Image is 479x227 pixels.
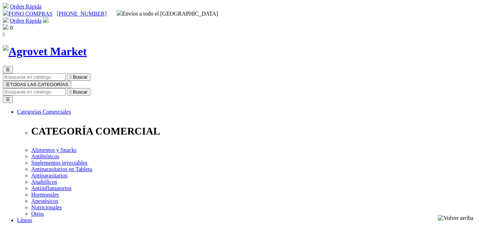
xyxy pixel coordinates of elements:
[17,217,32,223] a: Líneas
[3,96,13,103] button: ☰
[70,89,72,95] i: 
[3,10,9,16] img: phone.svg
[31,192,59,198] a: Hormonales
[73,74,88,80] span: Buscar
[438,215,473,221] img: Volver arriba
[43,17,49,23] img: user.svg
[3,3,9,8] img: shopping-cart.svg
[3,31,5,37] i: 
[117,11,218,17] span: Envíos a todo el [GEOGRAPHIC_DATA]
[31,166,92,172] a: Antiparasitarios en Tableta
[3,17,9,23] img: shopping-cart.svg
[3,66,13,73] button: ☰
[57,11,106,17] a: [PHONE_NUMBER]
[67,73,90,81] button:  Buscar
[10,4,41,10] a: Orden Rápida
[31,147,77,153] a: Alimentos y Snacks
[31,172,67,178] a: Antiparasitarios
[73,89,88,95] span: Buscar
[6,67,10,72] span: ☰
[43,18,49,24] a: Acceda a su cuenta de cliente
[3,73,66,81] input: Buscar
[3,81,71,88] button: ☰TODAS LAS CATEGORÍAS
[31,211,44,217] a: Otros
[6,82,10,87] span: ☰
[31,179,57,185] a: Anabólicos
[17,109,71,115] a: Categorías Comerciales
[117,10,122,16] img: delivery-truck.svg
[31,125,476,137] p: CATEGORÍA COMERCIAL
[31,160,88,166] a: Suplementos inyectables
[31,204,62,210] a: Nutricionales
[10,25,13,31] span: 0
[3,45,87,58] img: Agrovet Market
[31,185,72,191] a: Antiinflamatorios
[70,74,72,80] i: 
[31,153,59,159] a: Antibióticos
[3,24,9,30] img: shopping-bag.svg
[31,198,58,204] a: Anestésicos
[3,88,66,96] input: Buscar
[3,11,52,17] a: FONO COMPRAS
[10,18,41,24] a: Orden Rápida
[67,88,90,96] button:  Buscar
